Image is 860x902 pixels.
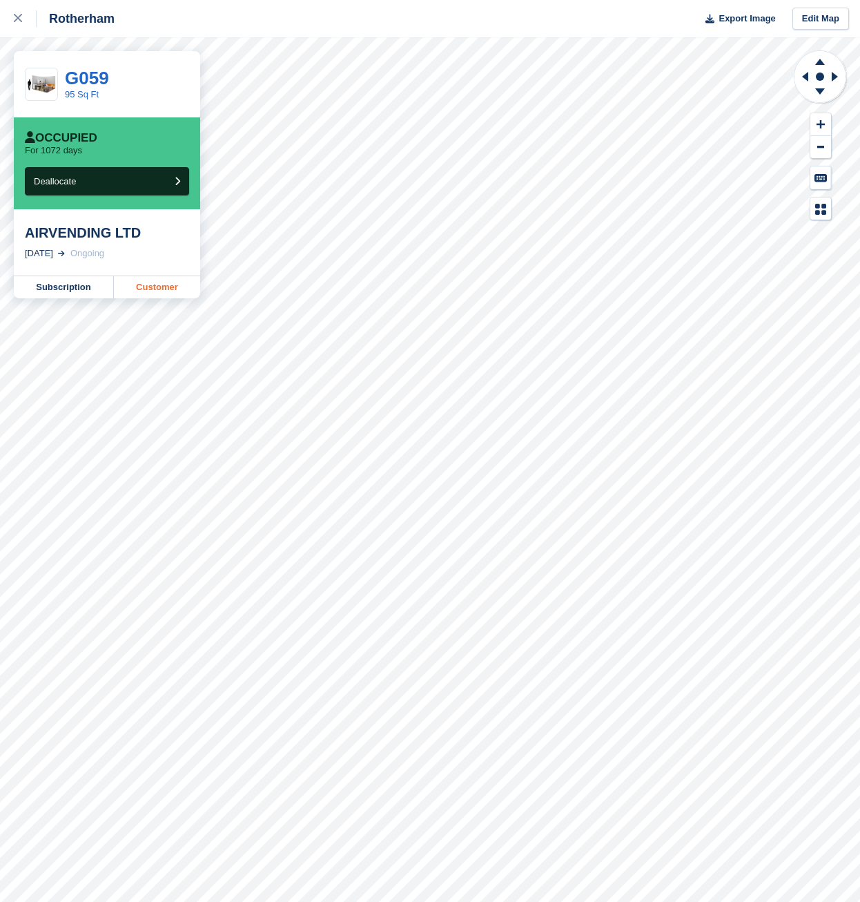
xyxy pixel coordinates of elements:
[792,8,849,30] a: Edit Map
[114,276,200,298] a: Customer
[34,176,76,186] span: Deallocate
[719,12,775,26] span: Export Image
[14,276,114,298] a: Subscription
[26,73,57,97] img: 100-sqft-unit%20(2).jpg
[37,10,115,27] div: Rotherham
[810,136,831,159] button: Zoom Out
[810,198,831,220] button: Map Legend
[25,247,53,260] div: [DATE]
[810,113,831,136] button: Zoom In
[58,251,65,256] img: arrow-right-light-icn-cde0832a797a2874e46488d9cf13f60e5c3a73dbe684e267c42b8395dfbc2abf.svg
[70,247,104,260] div: Ongoing
[65,89,99,99] a: 95 Sq Ft
[65,68,109,88] a: G059
[25,167,189,195] button: Deallocate
[810,166,831,189] button: Keyboard Shortcuts
[697,8,776,30] button: Export Image
[25,131,97,145] div: Occupied
[25,145,82,156] p: For 1072 days
[25,224,189,241] div: AIRVENDING LTD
